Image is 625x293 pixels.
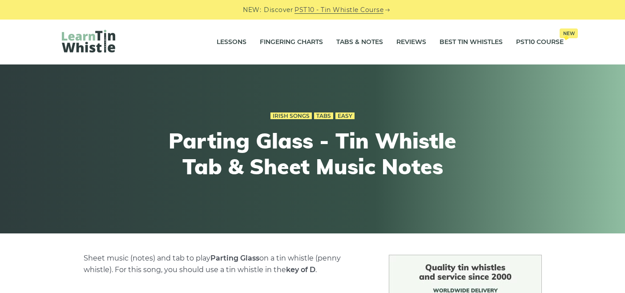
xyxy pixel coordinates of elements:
p: Sheet music (notes) and tab to play on a tin whistle (penny whistle). For this song, you should u... [84,253,367,276]
a: PST10 CourseNew [516,31,564,53]
a: Tabs & Notes [336,31,383,53]
strong: Parting Glass [210,254,259,262]
a: Best Tin Whistles [440,31,503,53]
a: Fingering Charts [260,31,323,53]
span: New [560,28,578,38]
img: LearnTinWhistle.com [62,30,115,52]
h1: Parting Glass - Tin Whistle Tab & Sheet Music Notes [149,128,476,179]
a: Irish Songs [270,112,312,120]
a: Easy [335,112,355,120]
a: Lessons [217,31,246,53]
a: Tabs [314,112,333,120]
strong: key of D [286,265,315,274]
a: Reviews [396,31,426,53]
